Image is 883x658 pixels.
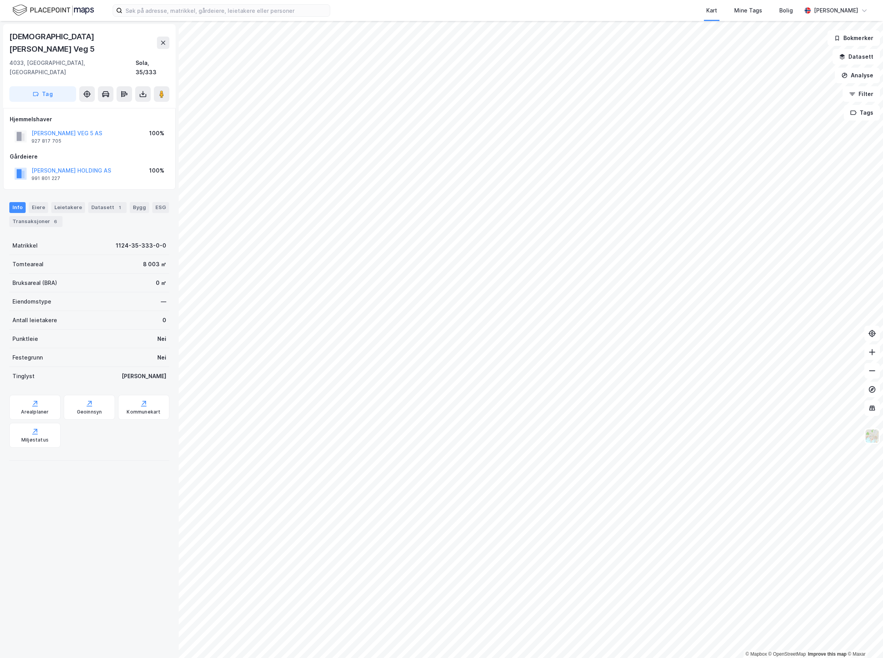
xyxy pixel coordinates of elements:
div: 1124-35-333-0-0 [116,241,166,250]
div: Tomteareal [12,260,44,269]
div: Eiendomstype [12,297,51,306]
div: [PERSON_NAME] [122,372,166,381]
button: Datasett [832,49,880,65]
div: Nei [157,334,166,344]
a: Mapbox [745,651,767,657]
div: 0 [162,316,166,325]
div: 991 801 227 [31,175,60,182]
iframe: Chat Widget [844,621,883,658]
a: Improve this map [808,651,846,657]
div: Kart [706,6,717,15]
img: Z [865,429,880,443]
div: Tinglyst [12,372,35,381]
button: Tag [9,86,76,102]
div: Kontrollprogram for chat [844,621,883,658]
div: Info [9,202,26,213]
div: Transaksjoner [9,216,63,227]
div: 100% [149,129,164,138]
div: — [161,297,166,306]
div: 8 003 ㎡ [143,260,166,269]
div: Sola, 35/333 [136,58,169,77]
div: Kommunekart [127,409,160,415]
div: ESG [152,202,169,213]
div: Festegrunn [12,353,43,362]
div: Arealplaner [21,409,49,415]
input: Søk på adresse, matrikkel, gårdeiere, leietakere eller personer [122,5,330,16]
div: Mine Tags [734,6,762,15]
button: Filter [843,86,880,102]
div: [DEMOGRAPHIC_DATA][PERSON_NAME] Veg 5 [9,30,157,55]
div: Datasett [88,202,127,213]
div: Punktleie [12,334,38,344]
div: 6 [52,218,59,225]
div: [PERSON_NAME] [814,6,858,15]
button: Analyse [835,68,880,83]
div: Hjemmelshaver [10,115,169,124]
a: OpenStreetMap [768,651,806,657]
div: Leietakere [51,202,85,213]
div: 4033, [GEOGRAPHIC_DATA], [GEOGRAPHIC_DATA] [9,58,136,77]
div: Eiere [29,202,48,213]
div: Matrikkel [12,241,38,250]
div: Miljøstatus [21,437,49,443]
button: Tags [844,105,880,120]
div: Antall leietakere [12,316,57,325]
div: Geoinnsyn [77,409,102,415]
div: Gårdeiere [10,152,169,161]
div: 0 ㎡ [156,278,166,288]
div: 100% [149,166,164,175]
img: logo.f888ab2527a4732fd821a326f86c7f29.svg [12,3,94,17]
div: Bolig [779,6,793,15]
div: Bygg [130,202,149,213]
div: 927 817 705 [31,138,61,144]
button: Bokmerker [827,30,880,46]
div: Bruksareal (BRA) [12,278,57,288]
div: Nei [157,353,166,362]
div: 1 [116,204,124,211]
